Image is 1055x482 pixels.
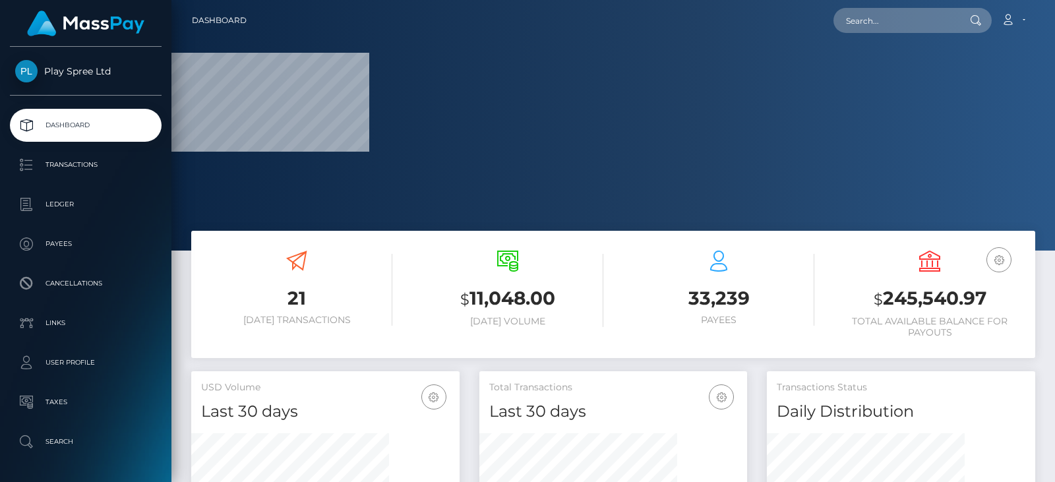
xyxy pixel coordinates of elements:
h3: 33,239 [623,286,814,311]
a: User Profile [10,346,162,379]
h5: Transactions Status [777,381,1025,394]
h5: USD Volume [201,381,450,394]
p: Cancellations [15,274,156,293]
small: $ [460,290,469,309]
h5: Total Transactions [489,381,738,394]
p: Links [15,313,156,333]
h4: Last 30 days [201,400,450,423]
p: Dashboard [15,115,156,135]
a: Payees [10,227,162,260]
input: Search... [833,8,957,33]
a: Links [10,307,162,340]
img: Play Spree Ltd [15,60,38,82]
a: Transactions [10,148,162,181]
p: User Profile [15,353,156,373]
a: Dashboard [192,7,247,34]
p: Search [15,432,156,452]
img: MassPay Logo [27,11,144,36]
p: Transactions [15,155,156,175]
a: Taxes [10,386,162,419]
h3: 245,540.97 [834,286,1025,313]
h4: Last 30 days [489,400,738,423]
small: $ [874,290,883,309]
p: Payees [15,234,156,254]
p: Ledger [15,195,156,214]
h3: 21 [201,286,392,311]
h3: 11,048.00 [412,286,603,313]
h6: [DATE] Transactions [201,315,392,326]
a: Ledger [10,188,162,221]
h6: Total Available Balance for Payouts [834,316,1025,338]
a: Search [10,425,162,458]
a: Dashboard [10,109,162,142]
p: Taxes [15,392,156,412]
h6: Payees [623,315,814,326]
a: Cancellations [10,267,162,300]
h4: Daily Distribution [777,400,1025,423]
h6: [DATE] Volume [412,316,603,327]
span: Play Spree Ltd [10,65,162,77]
